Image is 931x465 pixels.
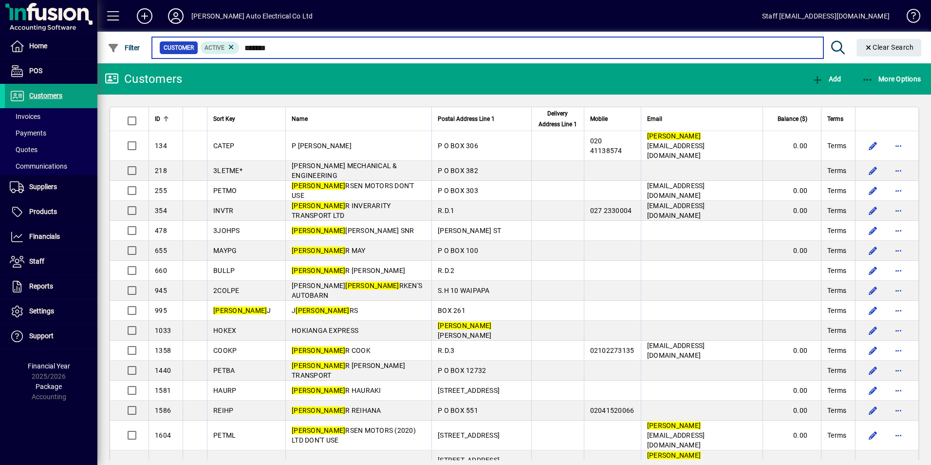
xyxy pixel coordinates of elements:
button: More options [891,363,906,378]
span: Terms [827,141,846,151]
span: [EMAIL_ADDRESS][DOMAIN_NAME] [647,132,705,159]
span: 660 [155,267,167,274]
a: Support [5,324,97,349]
span: ID [155,114,160,124]
div: Customers [105,71,182,87]
span: Postal Address Line 1 [438,114,495,124]
span: More Options [862,75,921,83]
td: 0.00 [763,131,821,161]
a: Suppliers [5,175,97,199]
span: 02102273135 [590,347,634,354]
span: [EMAIL_ADDRESS][DOMAIN_NAME] [647,422,705,449]
span: Invoices [10,113,40,120]
span: S.H 10 WAIPAPA [438,287,490,294]
a: Invoices [5,108,97,125]
span: 2COLPE [213,287,240,294]
button: More options [891,343,906,358]
span: [PERSON_NAME] ST [438,227,501,234]
span: P O BOX 551 [438,407,478,414]
span: R HAURAKI [292,387,381,394]
span: Email [647,114,662,124]
div: [PERSON_NAME] Auto Electrical Co Ltd [191,8,313,24]
span: Name [292,114,308,124]
button: More Options [859,70,924,88]
span: 3LETME* [213,167,242,174]
span: MAYPG [213,247,237,254]
button: Clear [857,39,922,57]
span: BULLP [213,267,235,274]
span: Customer [164,43,194,53]
span: P O BOX 306 [438,142,478,150]
em: [PERSON_NAME] [292,182,345,190]
span: Mobile [590,114,608,124]
span: Suppliers [29,183,57,191]
span: Support [29,332,54,340]
span: 255 [155,187,167,194]
span: Terms [827,306,846,315]
span: Terms [827,346,846,355]
span: Terms [827,206,846,215]
button: More options [891,427,906,443]
button: Edit [865,363,881,378]
div: ID [155,114,177,124]
span: R REIHANA [292,407,381,414]
span: REIHP [213,407,233,414]
span: Settings [29,307,54,315]
span: R COOK [292,347,371,354]
span: COOKP [213,347,237,354]
span: Terms [827,366,846,375]
div: Balance ($) [769,114,816,124]
span: R.D.3 [438,347,454,354]
span: [PERSON_NAME] RKEN'S AUTOBARN [292,282,422,299]
span: R [PERSON_NAME] [292,267,405,274]
em: [PERSON_NAME] [345,282,399,290]
td: 0.00 [763,201,821,221]
button: Edit [865,223,881,238]
button: Edit [865,383,881,398]
a: Financials [5,225,97,249]
span: J [213,307,271,314]
span: HOKEX [213,327,236,334]
span: HOKIANGA EXPRESS [292,327,358,334]
span: POS [29,67,42,75]
span: INVTR [213,207,233,214]
span: HAURP [213,387,236,394]
button: Edit [865,183,881,198]
span: 478 [155,227,167,234]
a: POS [5,59,97,83]
div: Staff [EMAIL_ADDRESS][DOMAIN_NAME] [762,8,890,24]
span: Terms [827,226,846,235]
span: 134 [155,142,167,150]
span: Quotes [10,146,37,154]
td: 0.00 [763,341,821,361]
button: More options [891,263,906,278]
span: Clear Search [864,43,914,51]
button: Edit [865,343,881,358]
span: 1604 [155,431,171,439]
span: 020 41138574 [590,137,622,155]
span: [STREET_ADDRESS] [438,431,500,439]
span: CATEP [213,142,234,150]
button: More options [891,163,906,178]
span: PETBA [213,367,235,374]
span: R.D.2 [438,267,454,274]
em: [PERSON_NAME] [292,347,345,354]
button: Edit [865,303,881,318]
td: 0.00 [763,381,821,401]
span: Home [29,42,47,50]
span: Terms [827,326,846,335]
div: Name [292,114,426,124]
td: 0.00 [763,241,821,261]
span: [PERSON_NAME] [438,322,491,339]
span: 945 [155,287,167,294]
span: Terms [827,266,846,275]
em: [PERSON_NAME] [292,227,345,234]
button: More options [891,183,906,198]
button: Edit [865,263,881,278]
span: [EMAIL_ADDRESS][DOMAIN_NAME] [647,182,705,199]
span: [EMAIL_ADDRESS][DOMAIN_NAME] [647,202,705,219]
button: Edit [865,163,881,178]
em: [PERSON_NAME] [647,132,701,140]
span: J RS [292,307,358,314]
span: Reports [29,282,53,290]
